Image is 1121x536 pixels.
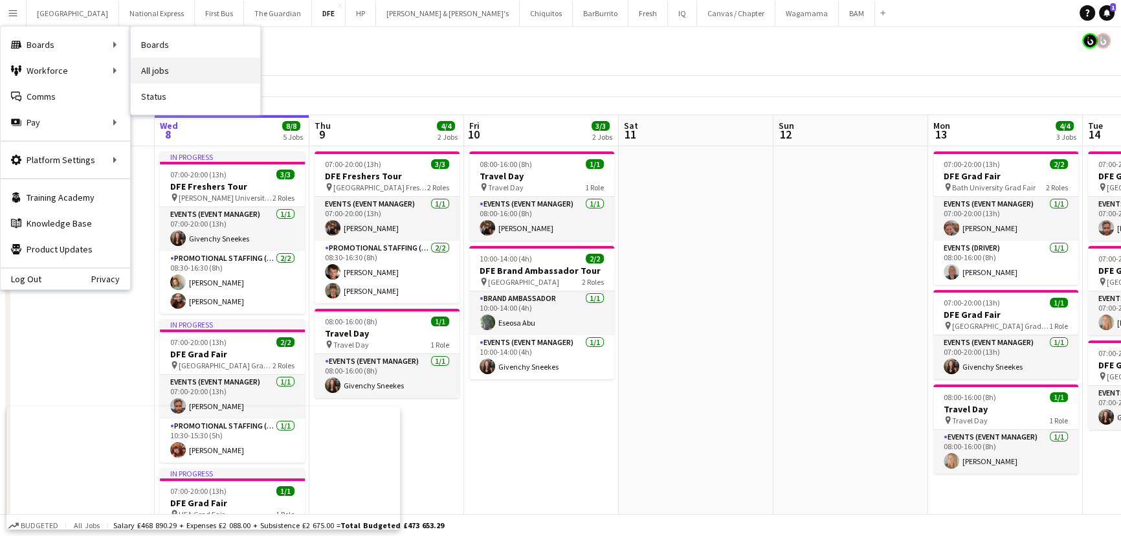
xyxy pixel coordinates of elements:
span: Budgeted [21,521,58,530]
app-card-role: Events (Event Manager)1/110:00-14:00 (4h)Givenchy Sneekes [469,335,614,379]
h3: DFE Freshers Tour [315,170,460,182]
app-user-avatar: Tim Bodenham [1082,33,1098,49]
span: 3/3 [592,121,610,131]
span: 11 [622,127,638,142]
span: [GEOGRAPHIC_DATA] Grad Fair [179,361,272,370]
iframe: Popup CTA [6,407,400,530]
span: Bath University Grad Fair [952,183,1036,192]
app-job-card: 08:00-16:00 (8h)1/1Travel Day Travel Day1 RoleEvents (Event Manager)1/108:00-16:00 (8h)[PERSON_NAME] [933,385,1078,474]
div: In progress07:00-20:00 (13h)3/3DFE Freshers Tour [PERSON_NAME] University Freshers Fair2 RolesEve... [160,151,305,314]
span: 12 [777,127,794,142]
span: 3/3 [276,170,294,179]
app-card-role: Brand Ambassador1/110:00-14:00 (4h)Eseosa Abu [469,291,614,335]
button: First Bus [195,1,244,26]
span: 8/8 [282,121,300,131]
span: 08:00-16:00 (8h) [944,392,996,402]
h3: Travel Day [315,328,460,339]
span: 2 Roles [1046,183,1068,192]
app-card-role: Events (Event Manager)1/107:00-20:00 (13h)Givenchy Sneekes [160,207,305,251]
h3: DFE Grad Fair [933,309,1078,320]
app-job-card: 07:00-20:00 (13h)2/2DFE Grad Fair Bath University Grad Fair2 RolesEvents (Event Manager)1/107:00-... [933,151,1078,285]
button: IQ [668,1,697,26]
app-card-role: Events (Event Manager)1/107:00-20:00 (13h)[PERSON_NAME] [160,375,305,419]
div: Boards [1,32,130,58]
app-job-card: 10:00-14:00 (4h)2/2DFE Brand Ambassador Tour [GEOGRAPHIC_DATA]2 RolesBrand Ambassador1/110:00-14:... [469,246,614,379]
span: 3/3 [431,159,449,169]
button: [PERSON_NAME] & [PERSON_NAME]'s [376,1,520,26]
button: DFE [312,1,346,26]
span: 2 Roles [582,277,604,287]
span: 2/2 [586,254,604,263]
a: Knowledge Base [1,210,130,236]
span: Travel Day [952,416,988,425]
div: 3 Jobs [1056,132,1076,142]
app-card-role: Events (Event Manager)1/108:00-16:00 (8h)[PERSON_NAME] [469,197,614,241]
span: 1 Role [1049,321,1068,331]
span: [GEOGRAPHIC_DATA] [488,277,559,287]
app-job-card: 07:00-20:00 (13h)1/1DFE Grad Fair [GEOGRAPHIC_DATA] Grad Fair1 RoleEvents (Event Manager)1/107:00... [933,290,1078,379]
span: 2/2 [1050,159,1068,169]
a: All jobs [131,58,260,84]
span: 08:00-16:00 (8h) [325,317,377,326]
h3: Travel Day [933,403,1078,415]
div: 08:00-16:00 (8h)1/1Travel Day Travel Day1 RoleEvents (Event Manager)1/108:00-16:00 (8h)[PERSON_NAME] [469,151,614,241]
span: 13 [931,127,950,142]
span: Travel Day [333,340,369,350]
a: Privacy [91,274,130,284]
div: In progress07:00-20:00 (13h)2/2DFE Grad Fair [GEOGRAPHIC_DATA] Grad Fair2 RolesEvents (Event Mana... [160,319,305,463]
div: Pay [1,109,130,135]
app-card-role: Promotional Staffing (Brand Ambassadors)2/208:30-16:30 (8h)[PERSON_NAME][PERSON_NAME] [315,241,460,304]
span: Tue [1088,120,1103,131]
button: BarBurrito [573,1,628,26]
div: 5 Jobs [283,132,303,142]
span: 4/4 [1056,121,1074,131]
button: Canvas / Chapter [697,1,775,26]
span: 1 [1110,3,1116,12]
span: 07:00-20:00 (13h) [170,337,227,347]
button: National Express [119,1,195,26]
span: 8 [158,127,178,142]
button: The Guardian [244,1,312,26]
a: Comms [1,84,130,109]
span: Thu [315,120,331,131]
span: 10 [467,127,480,142]
h3: DFE Brand Ambassador Tour [469,265,614,276]
span: 07:00-20:00 (13h) [944,298,1000,307]
button: Wagamama [775,1,839,26]
div: In progress [160,319,305,329]
app-card-role: Events (Event Manager)1/107:00-20:00 (13h)[PERSON_NAME] [315,197,460,241]
a: 1 [1099,5,1115,21]
span: [GEOGRAPHIC_DATA] Grad Fair [952,321,1049,331]
div: Workforce [1,58,130,84]
app-card-role: Promotional Staffing (Brand Ambassadors)2/208:30-16:30 (8h)[PERSON_NAME][PERSON_NAME] [160,251,305,314]
span: Travel Day [488,183,524,192]
button: Fresh [628,1,668,26]
span: Mon [933,120,950,131]
span: 2 Roles [427,183,449,192]
app-card-role: Events (Event Manager)1/107:00-20:00 (13h)Givenchy Sneekes [933,335,1078,379]
app-card-role: Events (Event Manager)1/107:00-20:00 (13h)[PERSON_NAME] [933,197,1078,241]
a: Log Out [1,274,41,284]
div: In progress [160,151,305,162]
span: 1 Role [430,340,449,350]
app-job-card: 07:00-20:00 (13h)3/3DFE Freshers Tour [GEOGRAPHIC_DATA] Freshers Fair2 RolesEvents (Event Manager... [315,151,460,304]
h3: DFE Grad Fair [933,170,1078,182]
span: 07:00-20:00 (13h) [325,159,381,169]
div: Platform Settings [1,147,130,173]
button: [GEOGRAPHIC_DATA] [27,1,119,26]
button: HP [346,1,376,26]
span: 1/1 [1050,392,1068,402]
span: Sun [779,120,794,131]
span: 4/4 [437,121,455,131]
div: 08:00-16:00 (8h)1/1Travel Day Travel Day1 RoleEvents (Event Manager)1/108:00-16:00 (8h)Givenchy S... [315,309,460,398]
app-card-role: Events (Driver)1/108:00-16:00 (8h)[PERSON_NAME] [933,241,1078,285]
div: 2 Jobs [438,132,458,142]
a: Training Academy [1,184,130,210]
h3: DFE Freshers Tour [160,181,305,192]
span: Fri [469,120,480,131]
a: Boards [131,32,260,58]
